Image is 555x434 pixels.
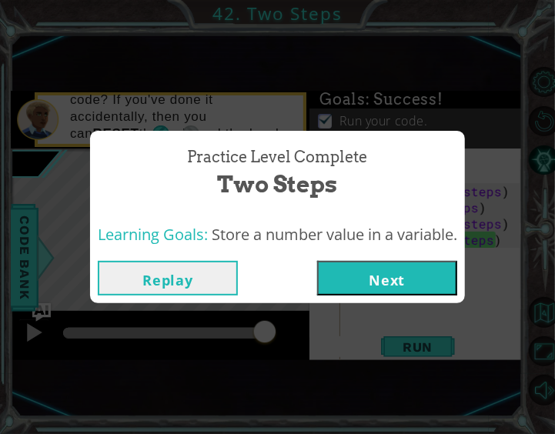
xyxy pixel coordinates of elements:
span: Two Steps [218,168,338,201]
span: Practice Level Complete [188,146,368,169]
span: Learning Goals: [98,224,208,245]
button: Replay [98,261,238,295]
span: Store a number value in a variable. [212,224,457,245]
button: Next [317,261,457,295]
